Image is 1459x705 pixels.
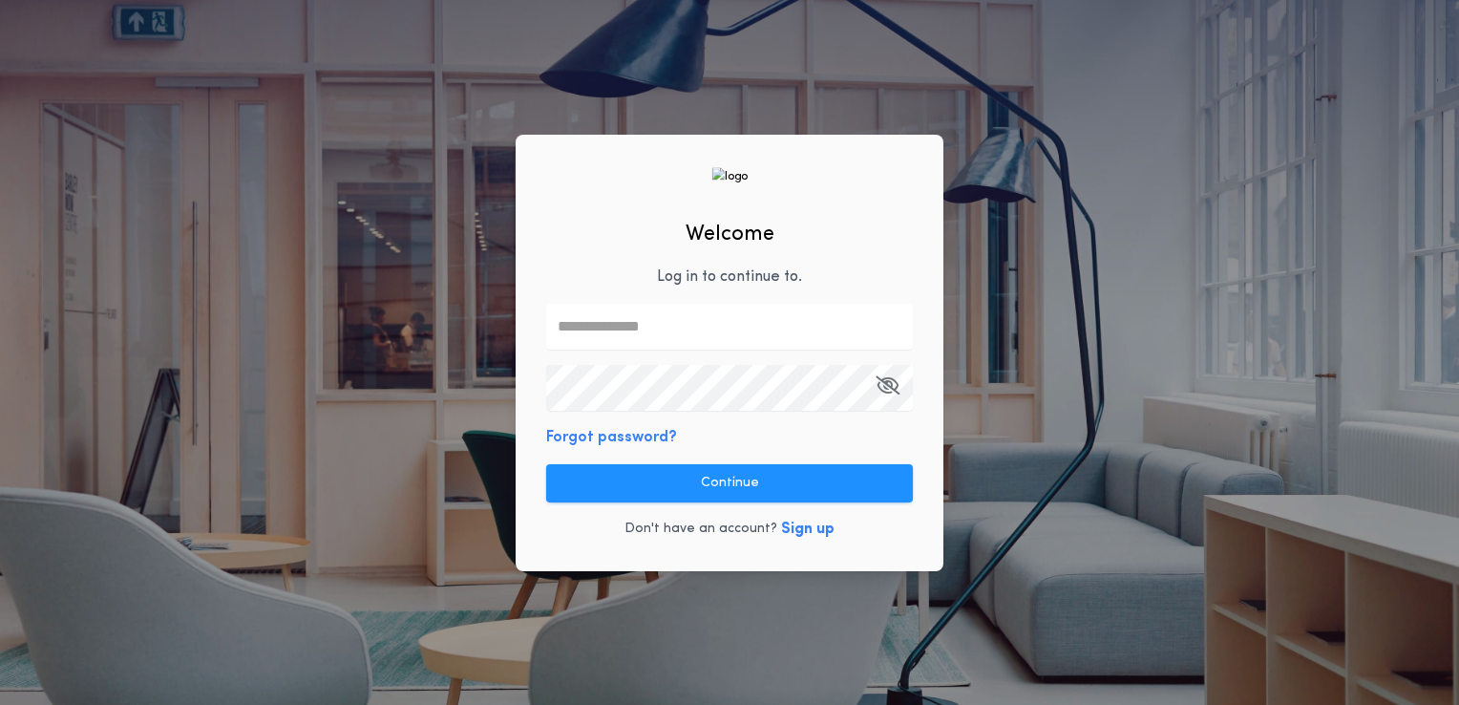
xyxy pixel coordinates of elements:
[546,464,913,502] button: Continue
[624,520,777,539] p: Don't have an account?
[781,518,835,541] button: Sign up
[546,426,677,449] button: Forgot password?
[711,167,748,185] img: logo
[657,266,802,288] p: Log in to continue to .
[686,219,774,250] h2: Welcome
